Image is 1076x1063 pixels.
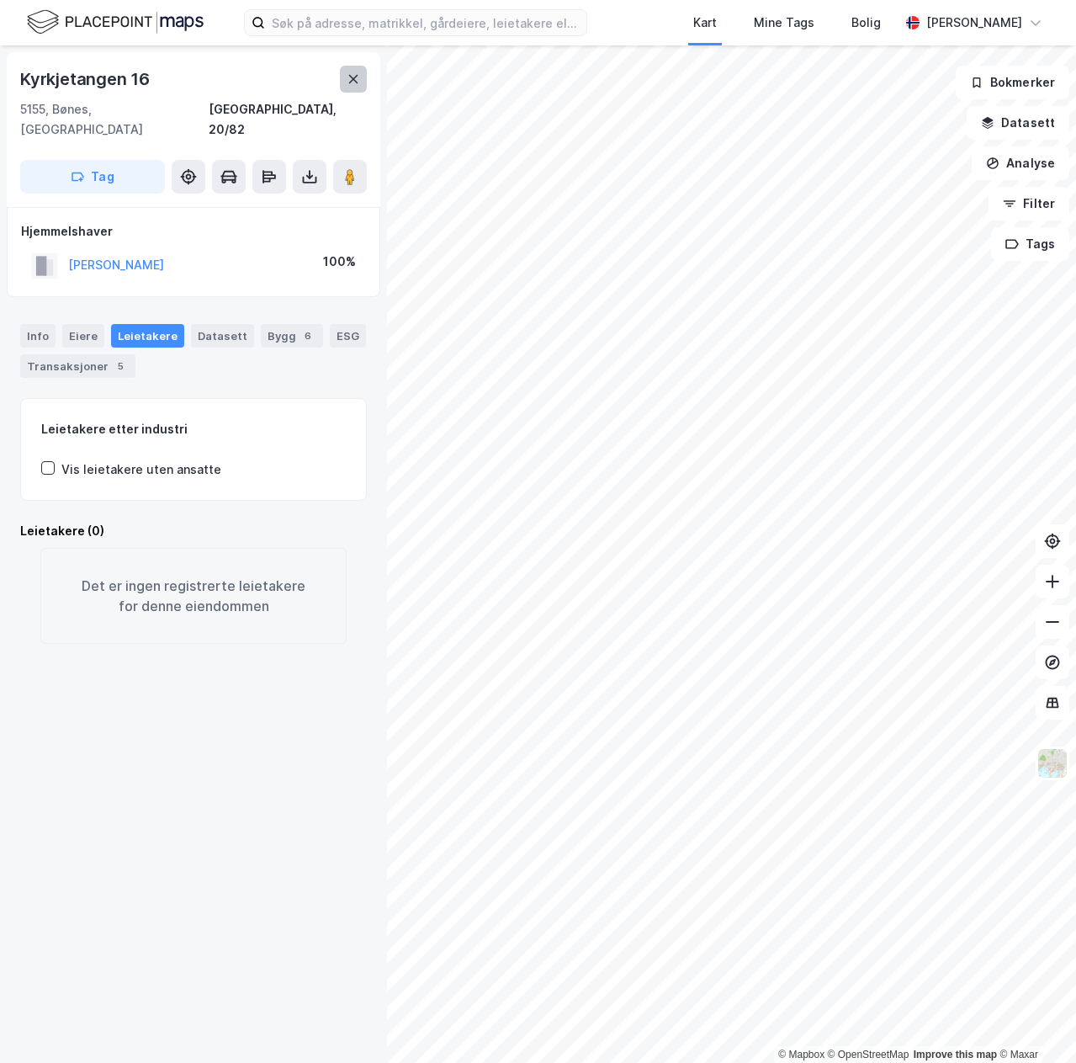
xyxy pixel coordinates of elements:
[972,146,1069,180] button: Analyse
[265,10,586,35] input: Søk på adresse, matrikkel, gårdeiere, leietakere eller personer
[191,324,254,348] div: Datasett
[21,221,366,242] div: Hjemmelshaver
[27,8,204,37] img: logo.f888ab2527a4732fd821a326f86c7f29.svg
[1036,747,1068,779] img: Z
[926,13,1022,33] div: [PERSON_NAME]
[40,548,347,644] div: Det er ingen registrerte leietakere for denne eiendommen
[20,324,56,348] div: Info
[693,13,717,33] div: Kart
[323,252,356,272] div: 100%
[989,187,1069,221] button: Filter
[778,1049,824,1060] a: Mapbox
[992,982,1076,1063] iframe: Chat Widget
[956,66,1069,99] button: Bokmerker
[967,106,1069,140] button: Datasett
[112,358,129,375] div: 5
[41,419,346,439] div: Leietakere etter industri
[754,13,814,33] div: Mine Tags
[62,324,104,348] div: Eiere
[851,13,881,33] div: Bolig
[20,354,135,378] div: Transaksjoner
[111,324,184,348] div: Leietakere
[20,66,153,93] div: Kyrkjetangen 16
[261,324,323,348] div: Bygg
[20,160,165,194] button: Tag
[20,99,209,140] div: 5155, Bønes, [GEOGRAPHIC_DATA]
[209,99,367,140] div: [GEOGRAPHIC_DATA], 20/82
[299,327,316,344] div: 6
[991,227,1069,261] button: Tags
[914,1049,997,1060] a: Improve this map
[992,982,1076,1063] div: Kontrollprogram for chat
[828,1049,909,1060] a: OpenStreetMap
[61,460,221,480] div: Vis leietakere uten ansatte
[20,521,367,541] div: Leietakere (0)
[330,324,366,348] div: ESG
